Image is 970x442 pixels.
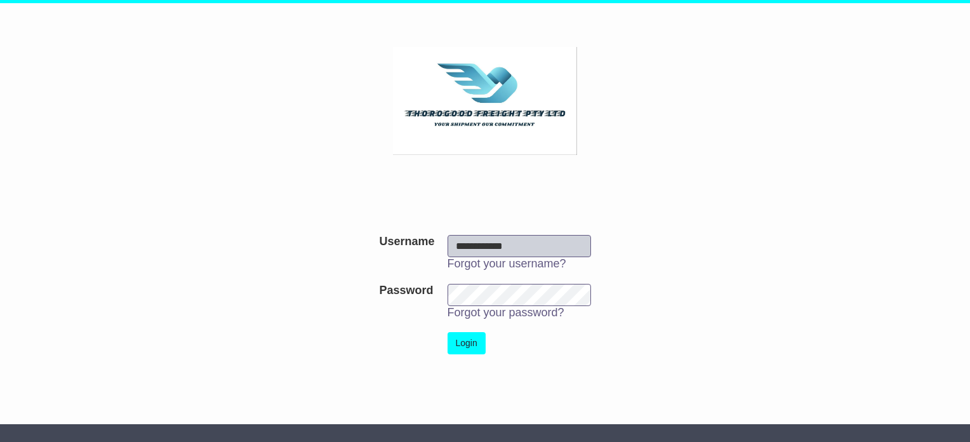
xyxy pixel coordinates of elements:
img: Thorogood Freight Pty Ltd [393,47,578,155]
label: Username [379,235,434,249]
a: Forgot your username? [448,257,566,270]
a: Forgot your password? [448,306,564,319]
button: Login [448,332,486,354]
label: Password [379,284,433,298]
